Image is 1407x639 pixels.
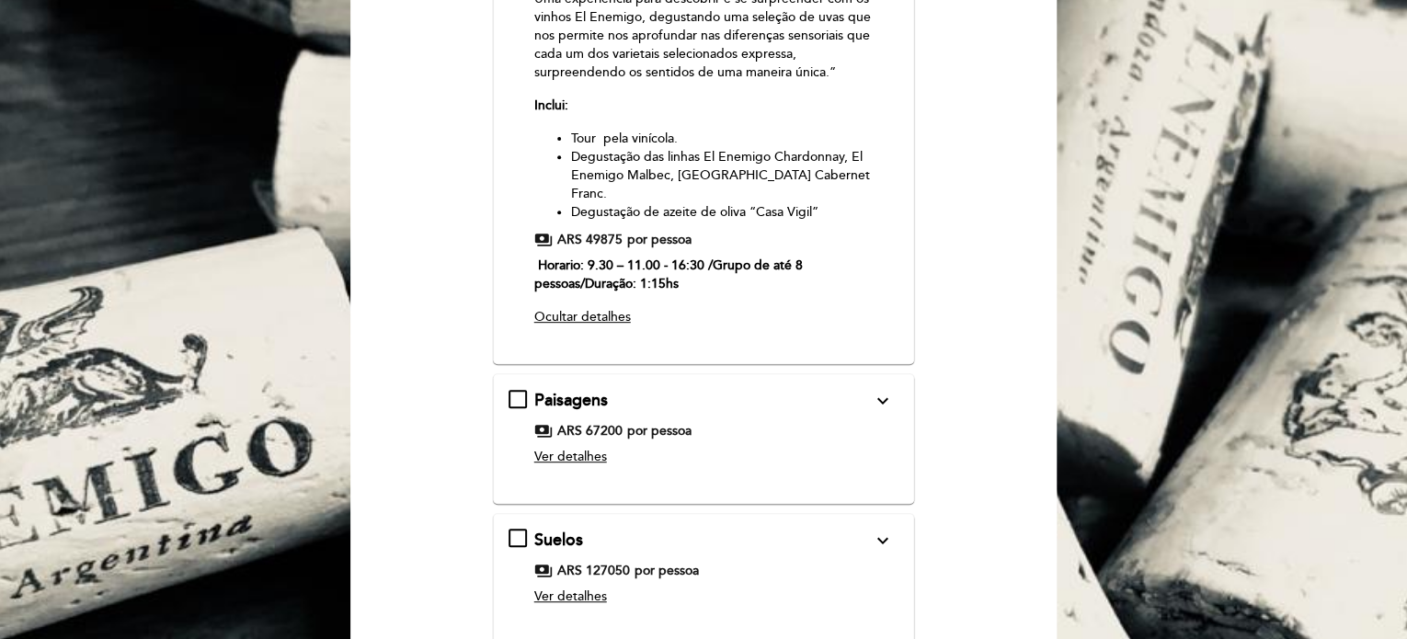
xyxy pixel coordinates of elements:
[571,131,678,146] span: Tour pela vinícola.
[871,530,893,552] i: expand_more
[635,562,699,580] span: por pessoa
[509,389,899,474] md-checkbox: Paisagens expand_more Uma experiência para viajar por Mendoza e suas paisagens através dos vinhos...
[534,530,583,550] span: Suelos
[571,149,870,201] span: Degustação das linhas El Enemigo Chardonnay, El Enemigo Malbec, [GEOGRAPHIC_DATA] Cabernet Franc.
[534,390,608,410] span: Paisagens
[534,449,607,464] span: Ver detalhes
[865,529,898,553] button: expand_more
[534,588,607,604] span: Ver detalhes
[509,529,899,613] md-checkbox: Suelos expand_more Uma experiência para explorar a diversidade dos solos e sua influência na expr...
[627,422,692,440] span: por pessoa
[557,231,623,249] span: ARS 49875
[534,562,553,580] span: payments
[557,422,623,440] span: ARS 67200
[871,390,893,412] i: expand_more
[865,389,898,413] button: expand_more
[534,97,568,113] strong: Inclui:
[534,422,553,440] span: payments
[534,231,553,249] span: payments
[627,231,692,249] span: por pessoa
[534,257,803,291] strong: Horario: 9.30 – 11.00 - 16:30 /Grupo de até 8 pessoas/Duração: 1:15hs
[571,204,818,220] span: Degustação de azeite de oliva “Casa Vigil”
[557,562,630,580] span: ARS 127050
[534,309,631,325] span: Ocultar detalhes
